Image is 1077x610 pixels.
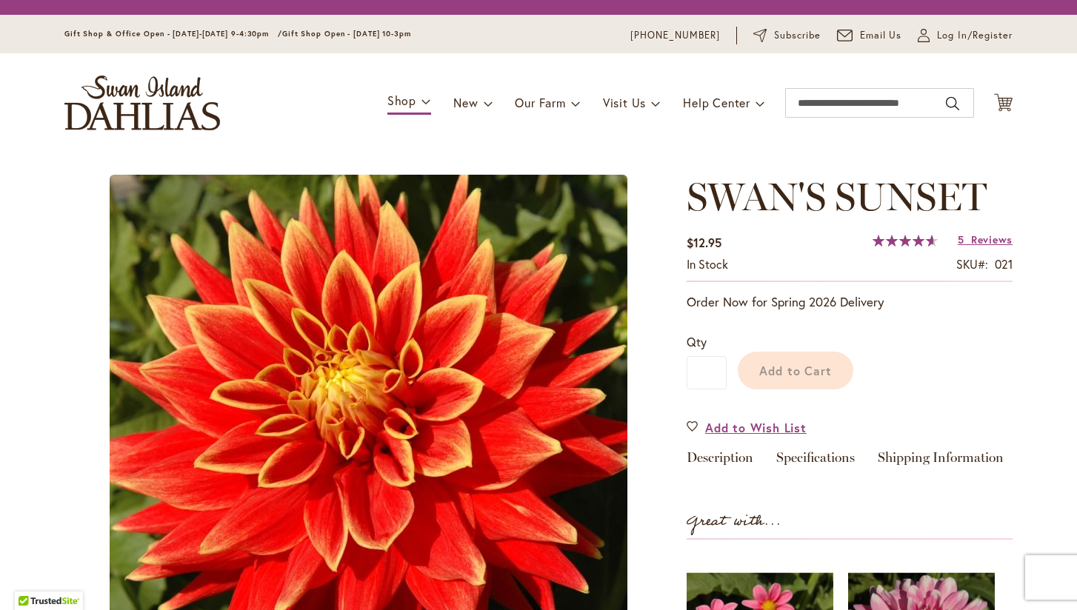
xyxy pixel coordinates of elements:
a: 5 Reviews [958,232,1013,247]
span: Qty [687,334,707,349]
div: 93% [873,235,938,247]
span: Visit Us [603,95,646,110]
a: Shipping Information [878,451,1004,472]
a: Log In/Register [918,28,1013,43]
strong: SKU [956,256,988,272]
button: Search [946,92,959,115]
a: Specifications [776,451,855,472]
span: 5 [958,232,964,247]
span: Log In/Register [937,28,1013,43]
p: Order Now for Spring 2026 Delivery [687,293,1013,311]
a: Subscribe [753,28,821,43]
span: In stock [687,256,728,272]
a: [PHONE_NUMBER] [630,28,720,43]
span: New [453,95,478,110]
div: Detailed Product Info [687,451,1013,472]
span: Subscribe [774,28,821,43]
a: Description [687,451,753,472]
span: Gift Shop & Office Open - [DATE]-[DATE] 9-4:30pm / [64,29,282,38]
span: $12.95 [687,235,721,250]
div: Availability [687,256,728,273]
a: store logo [64,76,220,130]
span: Gift Shop Open - [DATE] 10-3pm [282,29,411,38]
div: 021 [995,256,1013,273]
a: Email Us [837,28,902,43]
span: Help Center [683,95,750,110]
strong: Great with... [687,509,781,534]
a: Add to Wish List [687,419,807,436]
span: Shop [387,93,416,108]
span: Add to Wish List [705,419,807,436]
span: SWAN'S SUNSET [687,173,987,220]
span: Our Farm [515,95,565,110]
span: Reviews [971,232,1013,247]
span: Email Us [860,28,902,43]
